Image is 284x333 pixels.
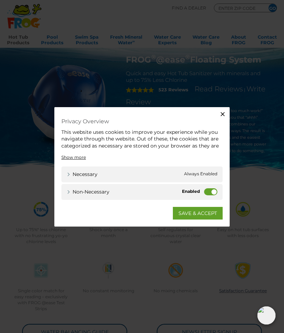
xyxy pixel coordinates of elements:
div: This website uses cookies to improve your experience while you navigate through the website. Out ... [61,129,223,156]
a: Necessary [67,170,97,178]
h4: Privacy Overview [61,117,223,125]
a: Non-necessary [67,188,109,195]
img: openIcon [257,306,276,325]
a: SAVE & ACCEPT [173,207,223,219]
a: Show more [61,154,86,160]
span: Always Enabled [184,170,217,178]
